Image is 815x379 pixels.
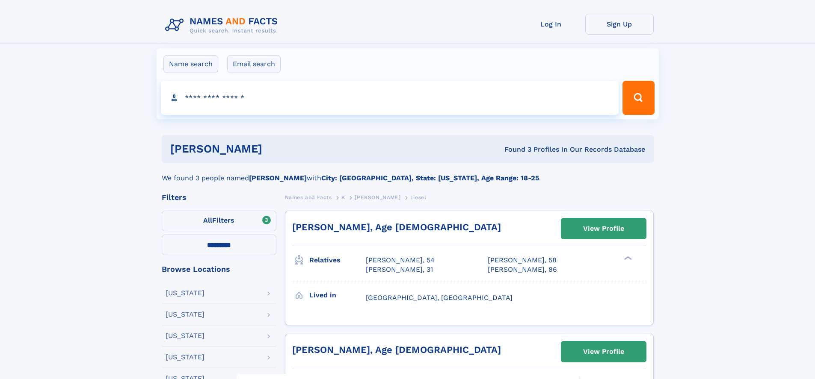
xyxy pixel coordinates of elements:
[341,194,345,200] span: K
[163,55,218,73] label: Name search
[410,194,427,200] span: Liesel
[166,311,204,318] div: [US_STATE]
[561,341,646,362] a: View Profile
[166,332,204,339] div: [US_STATE]
[321,174,539,182] b: City: [GEOGRAPHIC_DATA], State: [US_STATE], Age Range: 18-25
[227,55,281,73] label: Email search
[355,194,400,200] span: [PERSON_NAME]
[488,265,557,274] a: [PERSON_NAME], 86
[309,253,366,267] h3: Relatives
[166,290,204,297] div: [US_STATE]
[585,14,654,35] a: Sign Up
[488,256,557,265] a: [PERSON_NAME], 58
[622,81,654,115] button: Search Button
[309,288,366,303] h3: Lived in
[583,342,624,361] div: View Profile
[203,216,212,224] span: All
[162,211,276,231] label: Filters
[366,265,433,274] a: [PERSON_NAME], 31
[366,256,435,265] a: [PERSON_NAME], 54
[383,145,645,154] div: Found 3 Profiles In Our Records Database
[162,265,276,273] div: Browse Locations
[162,194,276,201] div: Filters
[285,192,332,203] a: Names and Facts
[355,192,400,203] a: [PERSON_NAME]
[561,218,646,239] a: View Profile
[249,174,307,182] b: [PERSON_NAME]
[366,294,513,302] span: [GEOGRAPHIC_DATA], [GEOGRAPHIC_DATA]
[166,354,204,361] div: [US_STATE]
[583,219,624,238] div: View Profile
[292,344,501,355] a: [PERSON_NAME], Age [DEMOGRAPHIC_DATA]
[162,14,285,37] img: Logo Names and Facts
[341,192,345,203] a: K
[292,222,501,232] a: [PERSON_NAME], Age [DEMOGRAPHIC_DATA]
[622,256,632,261] div: ❯
[517,14,585,35] a: Log In
[162,163,654,183] div: We found 3 people named with .
[170,144,383,154] h1: [PERSON_NAME]
[161,81,619,115] input: search input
